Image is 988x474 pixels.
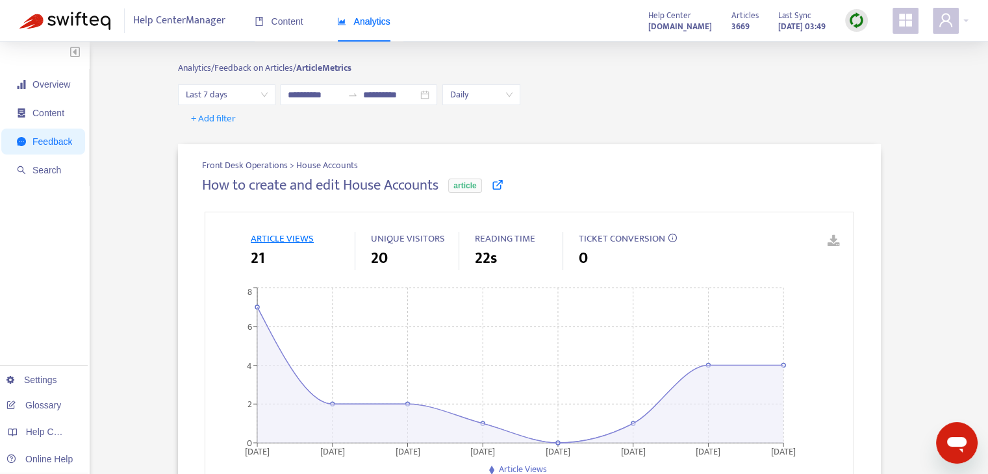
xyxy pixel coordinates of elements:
[17,137,26,146] span: message
[251,247,265,270] span: 21
[320,444,345,459] tspan: [DATE]
[696,444,720,459] tspan: [DATE]
[296,60,351,75] strong: Article Metrics
[247,319,252,334] tspan: 6
[475,231,535,247] span: READING TIME
[371,247,388,270] span: 20
[251,231,314,247] span: ARTICLE VIEWS
[6,400,61,410] a: Glossary
[938,12,954,28] span: user
[771,444,796,459] tspan: [DATE]
[26,427,79,437] span: Help Centers
[348,90,358,100] span: swap-right
[32,165,61,175] span: Search
[32,136,72,147] span: Feedback
[731,8,759,23] span: Articles
[778,8,811,23] span: Last Sync
[17,108,26,118] span: container
[290,158,296,173] span: >
[247,436,252,451] tspan: 0
[19,12,110,30] img: Swifteq
[245,444,270,459] tspan: [DATE]
[898,12,913,28] span: appstore
[202,177,438,194] h4: How to create and edit House Accounts
[546,444,570,459] tspan: [DATE]
[648,8,691,23] span: Help Center
[778,19,826,34] strong: [DATE] 03:49
[348,90,358,100] span: to
[337,17,346,26] span: area-chart
[202,158,290,173] span: Front Desk Operations
[579,231,665,247] span: TICKET CONVERSION
[255,16,303,27] span: Content
[579,247,588,270] span: 0
[133,8,225,33] span: Help Center Manager
[470,444,495,459] tspan: [DATE]
[255,17,264,26] span: book
[296,158,358,172] span: House Accounts
[247,358,252,373] tspan: 4
[621,444,646,459] tspan: [DATE]
[475,247,497,270] span: 22s
[17,166,26,175] span: search
[731,19,750,34] strong: 3669
[32,108,64,118] span: Content
[178,60,296,75] span: Analytics/ Feedback on Articles/
[181,108,246,129] button: + Add filter
[448,179,481,193] span: article
[337,16,390,27] span: Analytics
[6,454,73,464] a: Online Help
[395,444,420,459] tspan: [DATE]
[32,79,70,90] span: Overview
[186,85,268,105] span: Last 7 days
[191,111,236,127] span: + Add filter
[848,12,865,29] img: sync.dc5367851b00ba804db3.png
[6,375,57,385] a: Settings
[450,85,513,105] span: Daily
[247,397,252,412] tspan: 2
[648,19,712,34] a: [DOMAIN_NAME]
[936,422,978,464] iframe: Botón para iniciar la ventana de mensajería
[247,284,252,299] tspan: 8
[17,80,26,89] span: signal
[371,231,445,247] span: UNIQUE VISITORS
